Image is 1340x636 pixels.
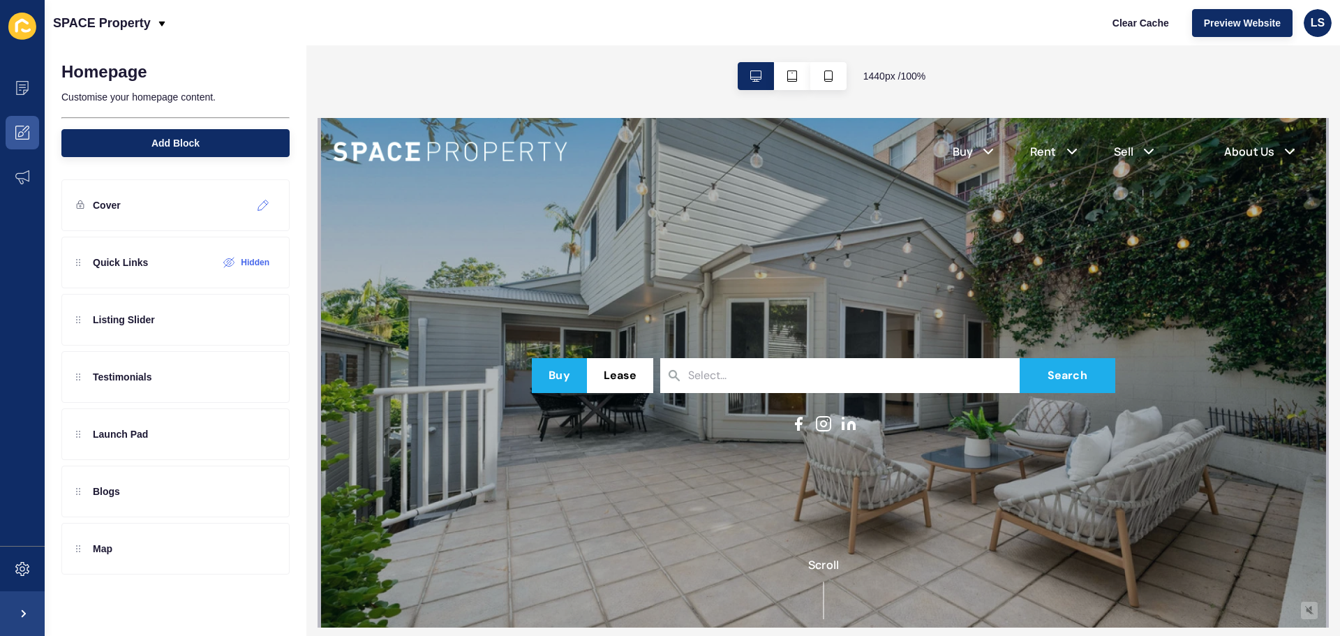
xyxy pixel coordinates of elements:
p: SPACE Property [53,6,151,40]
a: Rent [709,25,736,42]
p: Map [93,542,112,556]
p: Quick Links [93,256,148,269]
p: Launch Pad [93,427,148,441]
span: LS [1311,16,1325,30]
button: Add Block [61,129,290,157]
button: Preview Website [1192,9,1293,37]
p: Cover [93,198,121,212]
p: Blogs [93,485,120,498]
span: Preview Website [1204,16,1281,30]
span: Add Block [151,136,200,150]
img: Space Property Logo [7,14,251,53]
h1: Homepage [61,62,147,82]
span: 1440 px / 100 % [863,69,926,83]
input: Select... [367,249,437,267]
a: Buy [632,25,652,42]
button: Search [699,240,794,275]
div: Scroll [6,438,999,501]
p: Testimonials [93,370,152,384]
p: Listing Slider [93,313,155,327]
span: Clear Cache [1112,16,1169,30]
a: Sell [793,25,813,42]
button: Buy [211,240,265,275]
p: Customise your homepage content. [61,82,290,112]
button: Clear Cache [1101,9,1181,37]
label: Hidden [241,257,269,268]
button: Lease [266,240,332,275]
a: About Us [903,25,953,42]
